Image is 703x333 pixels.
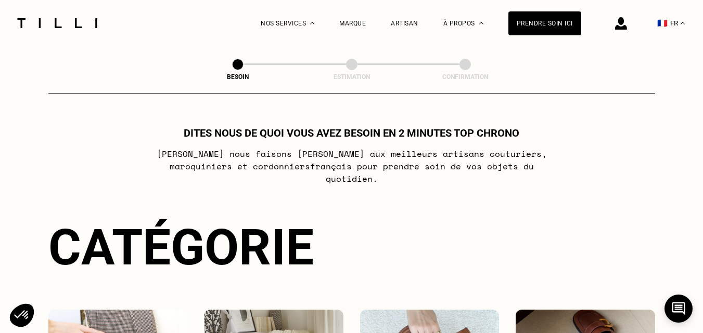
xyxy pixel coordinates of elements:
div: Besoin [186,73,290,81]
img: icône connexion [615,17,627,30]
div: Catégorie [48,218,655,276]
div: Estimation [300,73,404,81]
a: Prendre soin ici [508,11,581,35]
div: Confirmation [413,73,517,81]
a: Artisan [391,20,418,27]
a: Marque [339,20,366,27]
h1: Dites nous de quoi vous avez besoin en 2 minutes top chrono [184,127,519,139]
img: Logo du service de couturière Tilli [14,18,101,28]
span: 🇫🇷 [657,18,668,28]
p: [PERSON_NAME] nous faisons [PERSON_NAME] aux meilleurs artisans couturiers , maroquiniers et cord... [145,148,558,185]
img: menu déroulant [681,22,685,24]
img: Menu déroulant à propos [479,22,483,24]
img: Menu déroulant [310,22,314,24]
